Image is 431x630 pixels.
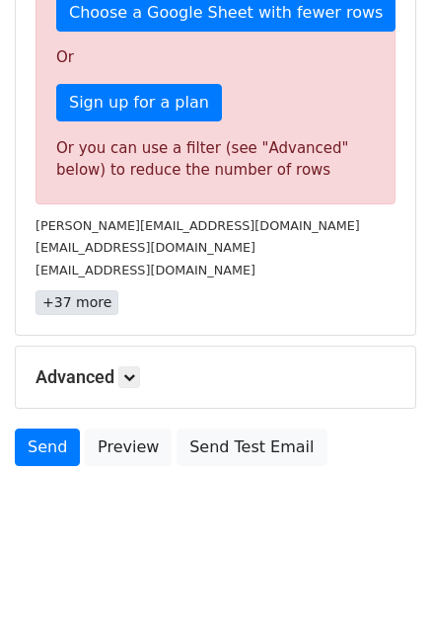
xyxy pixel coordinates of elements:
[177,429,326,466] a: Send Test Email
[56,47,375,68] p: Or
[56,137,375,182] div: Or you can use a filter (see "Advanced" below) to reduce the number of rows
[332,535,431,630] iframe: Chat Widget
[36,263,255,277] small: [EMAIL_ADDRESS][DOMAIN_NAME]
[332,535,431,630] div: Tiện ích trò chuyện
[56,84,222,121] a: Sign up for a plan
[85,429,172,466] a: Preview
[36,218,360,233] small: [PERSON_NAME][EMAIL_ADDRESS][DOMAIN_NAME]
[36,366,395,388] h5: Advanced
[15,429,80,466] a: Send
[36,290,118,315] a: +37 more
[36,240,255,255] small: [EMAIL_ADDRESS][DOMAIN_NAME]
